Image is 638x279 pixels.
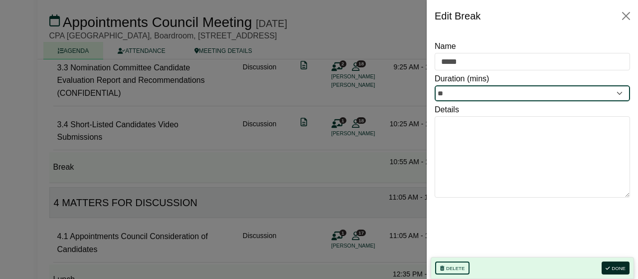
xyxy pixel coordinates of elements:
[435,262,470,275] button: Delete
[435,72,489,85] label: Duration (mins)
[435,103,459,116] label: Details
[618,8,634,24] button: Close
[435,40,456,53] label: Name
[602,262,630,275] button: Done
[435,8,480,24] div: Edit Break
